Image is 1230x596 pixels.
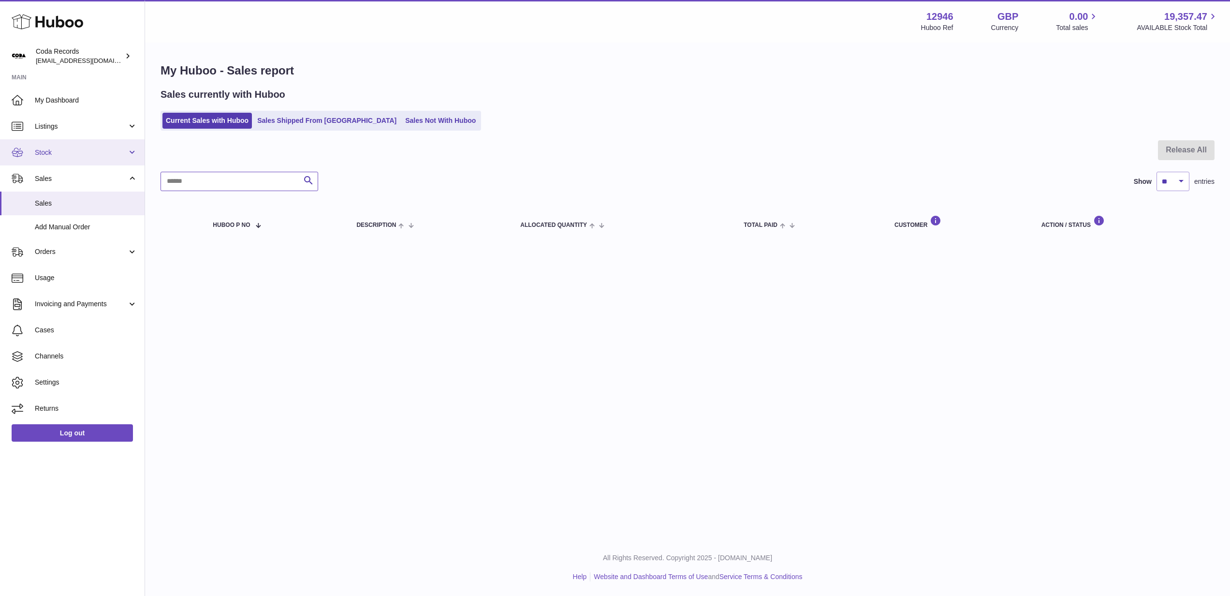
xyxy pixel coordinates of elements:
[894,215,1022,228] div: Customer
[35,174,127,183] span: Sales
[573,573,587,581] a: Help
[35,299,127,309] span: Invoicing and Payments
[590,572,802,581] li: and
[35,378,137,387] span: Settings
[356,222,396,228] span: Description
[35,122,127,131] span: Listings
[1056,10,1099,32] a: 0.00 Total sales
[719,573,803,581] a: Service Terms & Conditions
[926,10,953,23] strong: 12946
[520,222,587,228] span: ALLOCATED Quantity
[161,63,1215,78] h1: My Huboo - Sales report
[35,326,137,335] span: Cases
[162,113,252,129] a: Current Sales with Huboo
[921,23,953,32] div: Huboo Ref
[997,10,1018,23] strong: GBP
[35,352,137,361] span: Channels
[744,222,777,228] span: Total paid
[35,199,137,208] span: Sales
[36,57,142,64] span: [EMAIL_ADDRESS][DOMAIN_NAME]
[153,553,1222,563] p: All Rights Reserved. Copyright 2025 - [DOMAIN_NAME]
[1164,10,1207,23] span: 19,357.47
[35,404,137,413] span: Returns
[1041,215,1205,228] div: Action / Status
[36,47,123,65] div: Coda Records
[1194,177,1215,186] span: entries
[161,88,285,101] h2: Sales currently with Huboo
[35,148,127,157] span: Stock
[213,222,250,228] span: Huboo P no
[12,49,26,63] img: haz@pcatmedia.com
[35,223,137,232] span: Add Manual Order
[254,113,400,129] a: Sales Shipped From [GEOGRAPHIC_DATA]
[1137,10,1218,32] a: 19,357.47 AVAILABLE Stock Total
[1056,23,1099,32] span: Total sales
[991,23,1019,32] div: Currency
[594,573,708,581] a: Website and Dashboard Terms of Use
[1134,177,1152,186] label: Show
[402,113,479,129] a: Sales Not With Huboo
[1069,10,1088,23] span: 0.00
[35,273,137,283] span: Usage
[1137,23,1218,32] span: AVAILABLE Stock Total
[35,96,137,105] span: My Dashboard
[12,424,133,442] a: Log out
[35,247,127,256] span: Orders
